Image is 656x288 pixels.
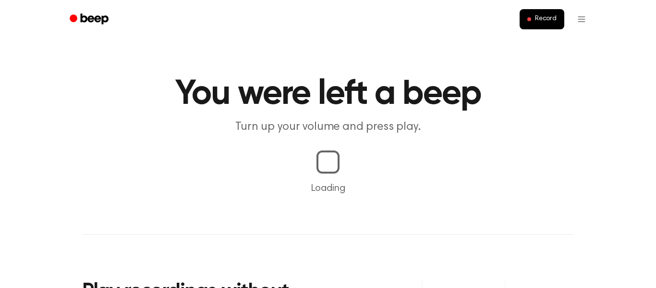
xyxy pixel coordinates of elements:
button: Record [520,9,564,29]
p: Loading [12,181,644,196]
button: Open menu [570,8,593,31]
p: Turn up your volume and press play. [144,119,512,135]
a: Beep [63,10,117,29]
h1: You were left a beep [82,77,574,112]
span: Record [535,15,557,24]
